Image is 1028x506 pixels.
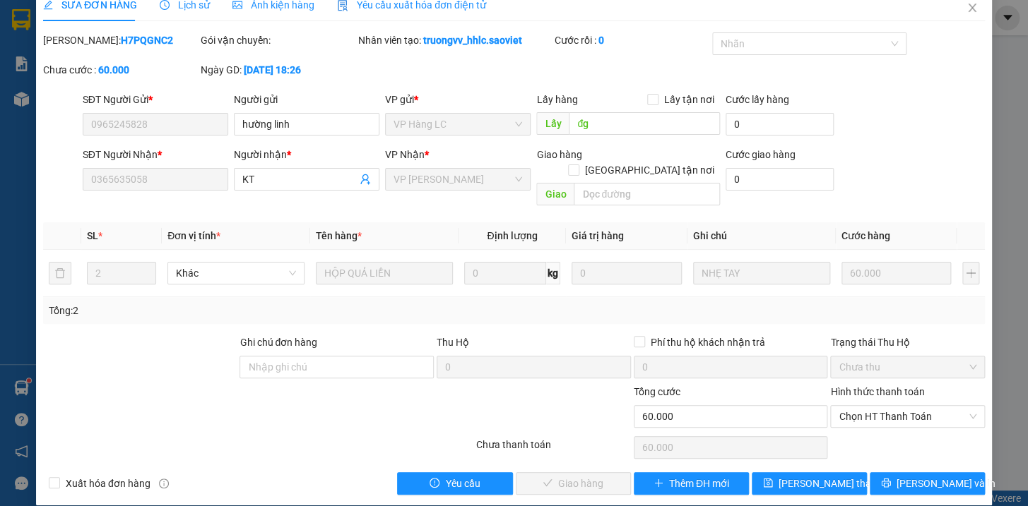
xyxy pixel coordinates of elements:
[841,230,890,241] span: Cước hàng
[167,230,220,241] span: Đơn vị tính
[654,478,663,489] span: plus
[475,437,632,462] div: Chưa thanh toán
[240,356,434,378] input: Ghi chú đơn hàng
[726,168,834,191] input: Cước giao hàng
[546,262,560,284] span: kg
[176,263,296,284] span: Khác
[574,183,720,205] input: Dọc đường
[687,222,836,250] th: Ghi chú
[536,112,569,135] span: Lấy
[536,94,577,105] span: Lấy hàng
[536,149,581,160] span: Giao hàng
[159,478,169,488] span: info-circle
[487,230,537,241] span: Định lượng
[536,183,574,205] span: Giao
[234,147,379,162] div: Người nhận
[49,303,398,318] div: Tổng: 2
[8,82,114,105] h2: VT956B2H
[80,82,367,215] h2: VP Nhận: Bến xe Trung tâm [GEOGRAPHIC_DATA]
[43,32,198,48] div: [PERSON_NAME]:
[967,2,978,13] span: close
[394,169,522,190] span: VP Gia Lâm
[8,11,78,82] img: logo.jpg
[669,476,729,491] span: Thêm ĐH mới
[962,262,979,284] button: plus
[634,386,680,397] span: Tổng cước
[316,262,453,284] input: VD: Bàn, Ghế
[49,262,71,284] button: delete
[763,478,773,489] span: save
[881,478,891,489] span: printer
[234,92,379,107] div: Người gửi
[752,472,867,495] button: save[PERSON_NAME] thay đổi
[87,230,98,241] span: SL
[437,337,469,348] span: Thu Hộ
[830,386,924,397] label: Hình thức thanh toán
[897,476,995,491] span: [PERSON_NAME] và In
[579,162,720,178] span: [GEOGRAPHIC_DATA] tận nơi
[60,476,156,491] span: Xuất hóa đơn hàng
[83,92,228,107] div: SĐT Người Gửi
[516,472,631,495] button: checkGiao hàng
[555,32,709,48] div: Cước rồi :
[645,335,771,350] span: Phí thu hộ khách nhận trả
[83,147,228,162] div: SĐT Người Nhận
[658,92,720,107] span: Lấy tận nơi
[385,149,425,160] span: VP Nhận
[358,32,553,48] div: Nhân viên tạo:
[572,230,624,241] span: Giá trị hàng
[98,64,129,76] b: 60.000
[839,356,976,378] span: Chưa thu
[360,174,371,185] span: user-add
[201,62,355,78] div: Ngày GD:
[43,62,198,78] div: Chưa cước :
[726,113,834,135] input: Cước lấy hàng
[201,32,355,48] div: Gói vận chuyển:
[430,478,439,489] span: exclamation-circle
[841,262,952,284] input: 0
[779,476,892,491] span: [PERSON_NAME] thay đổi
[693,262,830,284] input: Ghi Chú
[85,33,172,56] b: Sao Việt
[726,149,796,160] label: Cước giao hàng
[634,472,749,495] button: plusThêm ĐH mới
[240,337,317,348] label: Ghi chú đơn hàng
[839,406,976,427] span: Chọn HT Thanh Toán
[397,472,512,495] button: exclamation-circleYêu cầu
[244,64,301,76] b: [DATE] 18:26
[569,112,720,135] input: Dọc đường
[572,262,682,284] input: 0
[121,35,173,46] b: H7PQGNC2
[870,472,985,495] button: printer[PERSON_NAME] và In
[385,92,531,107] div: VP gửi
[316,230,362,241] span: Tên hàng
[598,35,604,46] b: 0
[830,335,985,350] div: Trạng thái Thu Hộ
[726,94,789,105] label: Cước lấy hàng
[394,114,522,135] span: VP Hàng LC
[423,35,522,46] b: truongvv_hhlc.saoviet
[445,476,480,491] span: Yêu cầu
